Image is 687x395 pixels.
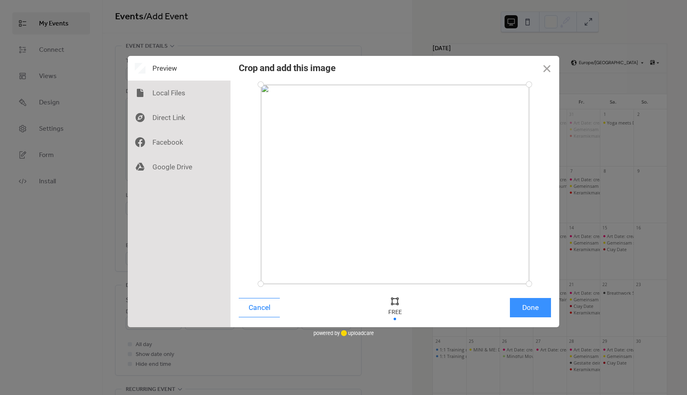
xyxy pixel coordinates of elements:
div: Facebook [128,130,231,155]
div: Local Files [128,81,231,105]
button: Close [535,56,559,81]
div: powered by [314,327,374,340]
div: Google Drive [128,155,231,179]
div: Crop and add this image [239,63,336,73]
button: Done [510,298,551,317]
button: Cancel [239,298,280,317]
div: Direct Link [128,105,231,130]
a: uploadcare [340,330,374,336]
div: Preview [128,56,231,81]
